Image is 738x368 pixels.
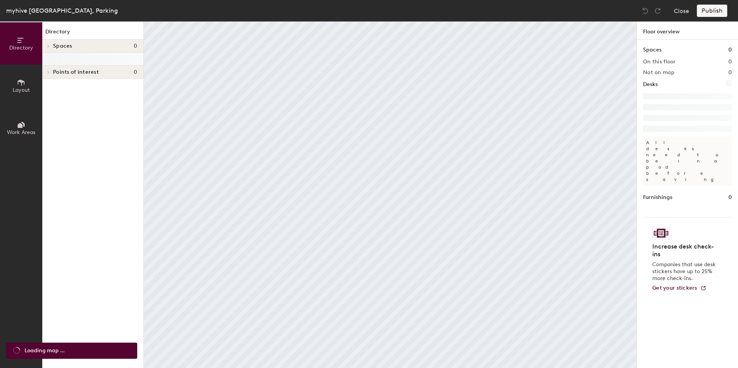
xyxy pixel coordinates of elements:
[652,243,718,258] h4: Increase desk check-ins
[144,22,637,368] canvas: Map
[652,227,670,240] img: Sticker logo
[13,87,30,93] span: Layout
[728,46,732,54] h1: 0
[643,80,658,89] h1: Desks
[9,45,33,51] span: Directory
[652,285,706,292] a: Get your stickers
[654,7,662,15] img: Redo
[674,5,689,17] button: Close
[642,7,649,15] img: Undo
[134,43,137,49] span: 0
[643,59,676,65] h2: On this floor
[6,6,118,15] div: myhive [GEOGRAPHIC_DATA], Parking
[25,346,65,355] span: Loading map ...
[652,261,718,282] p: Companies that use desk stickers have up to 25% more check-ins.
[652,285,697,291] span: Get your stickers
[643,193,672,202] h1: Furnishings
[643,136,732,186] p: All desks need to be in a pod before saving
[42,28,143,40] h1: Directory
[637,22,738,40] h1: Floor overview
[53,43,72,49] span: Spaces
[728,59,732,65] h2: 0
[643,46,662,54] h1: Spaces
[728,193,732,202] h1: 0
[728,70,732,76] h2: 0
[53,69,99,75] span: Points of interest
[134,69,137,75] span: 0
[643,70,674,76] h2: Not on map
[7,129,35,136] span: Work Areas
